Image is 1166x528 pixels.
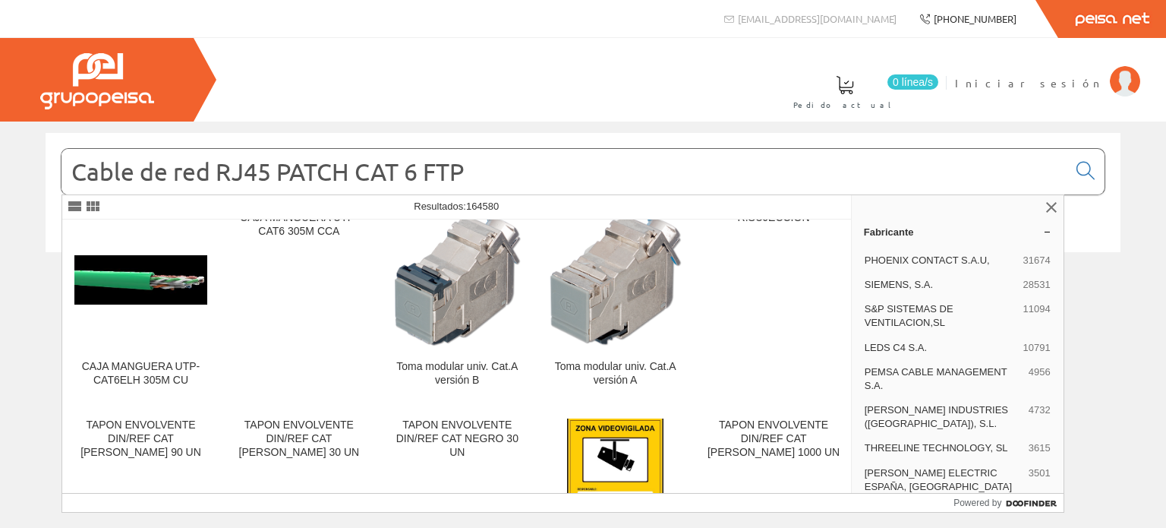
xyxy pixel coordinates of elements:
span: 164580 [466,201,499,212]
span: THREELINE TECHNOLOGY, SL [865,441,1023,455]
div: TAPON ENVOLVENTE DIN/REF CAT NEGRO 30 UN [391,419,524,460]
span: PHOENIX CONTACT S.A.U, [865,254,1017,267]
div: Toma modular univ. Cat.A versión A [549,360,682,387]
div: CAJA MANGUERA UTP-CAT6ELH 305M CU [74,360,207,387]
span: Iniciar sesión [955,75,1102,90]
div: TAPON ENVOLVENTE DIN/REF CAT [PERSON_NAME] 90 UN [74,419,207,460]
a: Iniciar sesión [955,63,1140,77]
span: 10791 [1023,341,1051,355]
div: CAJA MANGUERA UTP-CAT6 305M CCA [232,211,365,239]
span: 4956 [1029,365,1051,393]
span: 3615 [1029,441,1051,455]
span: LEDS C4 S.A. [865,341,1017,355]
span: Pedido actual [793,97,897,112]
span: Powered by [953,496,1001,510]
span: [PHONE_NUMBER] [934,12,1016,25]
img: Grupo Peisa [40,53,154,109]
span: 4732 [1029,403,1051,431]
span: SIEMENS, S.A. [865,278,1017,292]
span: 0 línea/s [887,74,938,90]
span: [EMAIL_ADDRESS][DOMAIN_NAME] [738,12,897,25]
span: S&P SISTEMAS DE VENTILACION,SL [865,302,1017,330]
div: TAPON ENVOLVENTE DIN/REF CAT [PERSON_NAME] 30 UN [232,419,365,460]
span: 28531 [1023,278,1051,292]
a: Fabricante [852,220,1064,244]
img: CAJA MANGUERA UTP-CAT6ELH 305M CU [74,255,207,305]
img: Toma modular univ. Cat.A versión A [549,213,682,346]
div: TAPON ENVOLVENTE DIN/REF CAT [PERSON_NAME] 1000 UN [707,419,840,460]
a: Powered by [953,494,1064,512]
a: R.SUJECCION [695,199,852,405]
span: Resultados: [414,201,499,212]
span: 3501 [1029,466,1051,494]
span: PEMSA CABLE MANAGEMENT S.A. [865,365,1023,393]
a: Toma modular univ. Cat.A versión A Toma modular univ. Cat.A versión A [537,199,694,405]
span: [PERSON_NAME] ELECTRIC ESPAÑA, [GEOGRAPHIC_DATA] [865,466,1023,494]
a: CAJA MANGUERA UTP-CAT6ELH 305M CU CAJA MANGUERA UTP-CAT6ELH 305M CU [62,199,219,405]
div: Toma modular univ. Cat.A versión B [391,360,524,387]
img: Toma modular univ. Cat.A versión B [391,213,524,346]
span: 11094 [1023,302,1051,330]
span: 31674 [1023,254,1051,267]
a: Toma modular univ. Cat.A versión B Toma modular univ. Cat.A versión B [379,199,536,405]
input: Buscar... [61,149,1067,194]
span: [PERSON_NAME] INDUSTRIES ([GEOGRAPHIC_DATA]), S.L. [865,403,1023,431]
div: © Grupo Peisa [46,271,1120,284]
a: CAJA MANGUERA UTP-CAT6 305M CCA [220,199,377,405]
